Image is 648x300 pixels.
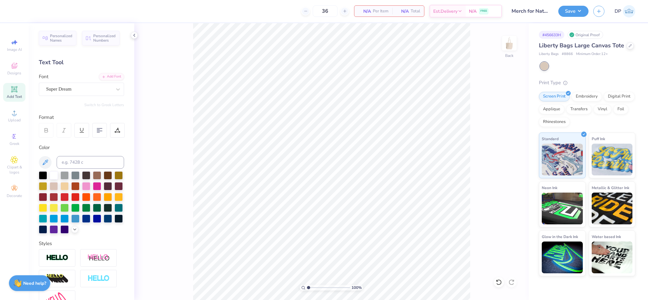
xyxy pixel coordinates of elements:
img: Neon Ink [542,193,583,224]
div: Format [39,114,125,121]
span: N/A [396,8,409,15]
img: Back [503,37,516,50]
span: Liberty Bags Large Canvas Tote [539,42,624,49]
span: Neon Ink [542,184,557,191]
div: Color [39,144,124,151]
span: Personalized Names [50,34,73,43]
img: Darlene Padilla [623,5,635,17]
span: # 8866 [562,51,573,57]
span: Water based Ink [592,233,621,240]
span: Minimum Order: 12 + [576,51,608,57]
span: DP [615,8,621,15]
button: Switch to Greek Letters [84,102,124,107]
input: e.g. 7428 c [57,156,124,169]
span: FREE [480,9,487,13]
div: Screen Print [539,92,570,101]
img: 3d Illusion [46,274,68,284]
div: Text Tool [39,58,124,67]
span: Add Text [7,94,22,99]
span: Upload [8,118,21,123]
span: Image AI [7,47,22,52]
img: Water based Ink [592,242,633,273]
span: 100 % [352,285,362,290]
div: Embroidery [572,92,602,101]
img: Negative Space [87,275,110,282]
span: N/A [358,8,371,15]
div: Digital Print [604,92,635,101]
img: Glow in the Dark Ink [542,242,583,273]
span: Greek [10,141,19,146]
div: # 456633H [539,31,564,39]
input: Untitled Design [507,5,554,17]
img: Shadow [87,254,110,262]
label: Font [39,73,48,80]
span: Glow in the Dark Ink [542,233,578,240]
div: Back [505,53,513,58]
span: Puff Ink [592,135,605,142]
div: Print Type [539,79,635,86]
span: Clipart & logos [3,165,25,175]
div: Transfers [566,105,592,114]
a: DP [615,5,635,17]
img: Puff Ink [592,144,633,175]
strong: Need help? [23,280,46,286]
span: Liberty Bags [539,51,559,57]
span: Total [411,8,420,15]
span: Per Item [373,8,388,15]
button: Save [558,6,589,17]
div: Rhinestones [539,117,570,127]
div: Original Proof [568,31,603,39]
div: Vinyl [594,105,611,114]
div: Add Font [99,73,124,80]
img: Stroke [46,254,68,262]
img: Standard [542,144,583,175]
span: Est. Delivery [433,8,457,15]
span: Personalized Numbers [93,34,116,43]
span: N/A [469,8,477,15]
div: Styles [39,240,124,247]
img: Metallic & Glitter Ink [592,193,633,224]
div: Applique [539,105,564,114]
input: – – [313,5,338,17]
span: Decorate [7,193,22,198]
span: Designs [7,71,21,76]
div: Foil [613,105,628,114]
span: Standard [542,135,559,142]
span: Metallic & Glitter Ink [592,184,629,191]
